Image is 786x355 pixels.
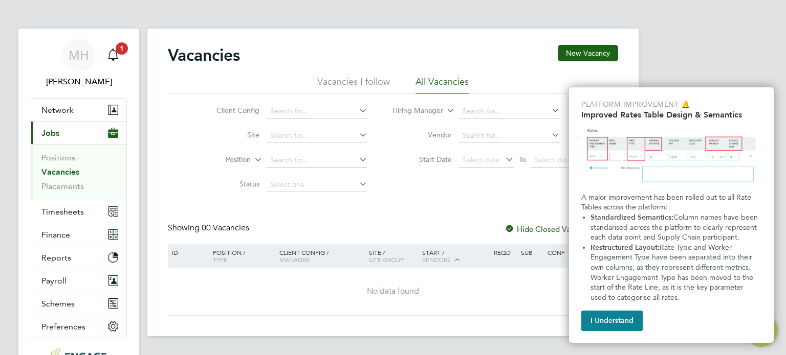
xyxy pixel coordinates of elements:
span: 1 [116,42,128,55]
span: Preferences [41,322,85,332]
input: Search for... [267,129,367,143]
strong: Restructured Layout: [591,243,660,252]
span: Select date [463,155,499,164]
span: MH [69,49,89,62]
label: Hide Closed Vacancies [505,224,596,234]
input: Search for... [459,129,560,143]
p: A major improvement has been rolled out to all Rate Tables across the platform: [581,193,761,212]
strong: Standardized Semantics: [591,213,673,222]
span: 00 Vacancies [202,223,249,233]
input: Search for... [459,104,560,119]
span: Site Group [369,255,404,264]
span: Type [213,255,227,264]
div: Site / [366,244,420,268]
h2: Vacancies [168,45,240,65]
img: Updated Rates Table Design & Semantics [581,124,761,188]
span: Payroll [41,276,67,286]
a: Positions [41,153,75,162]
div: Conf [545,244,572,261]
span: Schemes [41,299,75,309]
input: Select one [267,178,367,192]
label: Status [201,179,259,188]
div: Improved Rate Table Semantics [569,87,774,343]
div: ID [169,244,205,261]
div: Client Config / [277,244,366,268]
label: Hiring Manager [384,106,443,116]
span: Column names have been standarised across the platform to clearly represent each data point and S... [591,213,760,242]
span: Select date [535,155,572,164]
button: New Vacancy [558,45,618,61]
span: Network [41,105,74,115]
span: Manager [279,255,310,264]
div: Start / [420,244,491,269]
h2: Improved Rates Table Design & Semantics [581,110,761,120]
a: Go to account details [31,39,127,88]
a: Placements [41,181,84,191]
div: Position / [205,244,277,268]
div: Sub [518,244,545,261]
span: Timesheets [41,207,84,217]
li: All Vacancies [416,76,469,94]
span: Finance [41,230,70,240]
label: Position [192,155,251,165]
span: Martyn Hatfield [31,76,127,88]
div: Reqd [491,244,518,261]
div: Showing [168,223,251,233]
a: Vacancies [41,167,79,177]
span: Reports [41,253,71,263]
label: Client Config [201,106,259,115]
li: Vacancies I follow [317,76,390,94]
label: Site [201,130,259,139]
label: Start Date [393,155,452,164]
span: Vendors [422,255,451,264]
span: Jobs [41,128,59,138]
input: Search for... [267,104,367,119]
input: Search for... [267,153,367,168]
p: Platform Improvement 🔔 [581,100,761,110]
span: To [516,153,529,166]
button: I Understand [581,311,643,331]
div: No data found [169,286,617,297]
label: Vendor [393,130,452,139]
span: Rate Type and Worker Engagement Type have been separated into their own columns, as they represen... [591,243,755,302]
